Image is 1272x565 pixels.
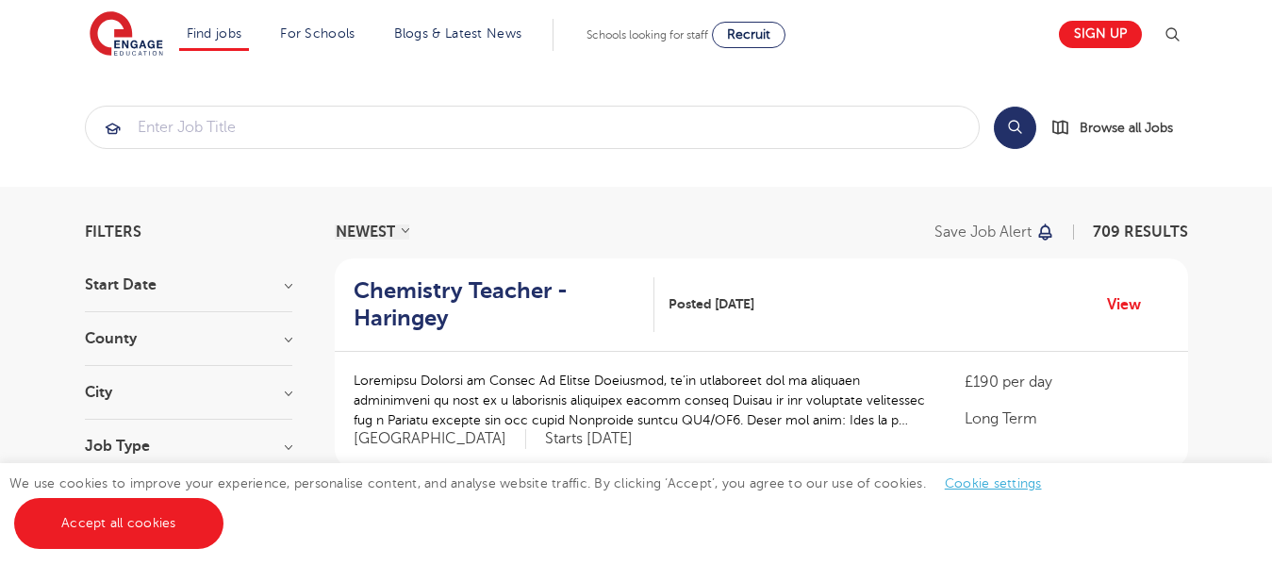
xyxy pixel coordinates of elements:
[90,11,163,58] img: Engage Education
[965,371,1168,393] p: £190 per day
[934,224,1056,240] button: Save job alert
[1093,224,1188,241] span: 709 RESULTS
[945,476,1042,490] a: Cookie settings
[965,407,1168,430] p: Long Term
[354,277,654,332] a: Chemistry Teacher - Haringey
[85,439,292,454] h3: Job Type
[669,294,754,314] span: Posted [DATE]
[85,385,292,400] h3: City
[1051,117,1188,139] a: Browse all Jobs
[354,277,639,332] h2: Chemistry Teacher - Haringey
[934,224,1032,240] p: Save job alert
[1080,117,1173,139] span: Browse all Jobs
[994,107,1036,149] button: Search
[86,107,979,148] input: Submit
[85,277,292,292] h3: Start Date
[586,28,708,42] span: Schools looking for staff
[280,26,355,41] a: For Schools
[354,371,928,430] p: Loremipsu Dolorsi am Consec Ad Elitse Doeiusmod, te’in utlaboreet dol ma aliquaen adminimveni qu ...
[85,224,141,240] span: Filters
[187,26,242,41] a: Find jobs
[1107,292,1155,317] a: View
[712,22,785,48] a: Recruit
[727,27,770,42] span: Recruit
[85,331,292,346] h3: County
[545,429,633,449] p: Starts [DATE]
[9,476,1061,530] span: We use cookies to improve your experience, personalise content, and analyse website traffic. By c...
[1059,21,1142,48] a: Sign up
[14,498,223,549] a: Accept all cookies
[394,26,522,41] a: Blogs & Latest News
[85,106,980,149] div: Submit
[354,429,526,449] span: [GEOGRAPHIC_DATA]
